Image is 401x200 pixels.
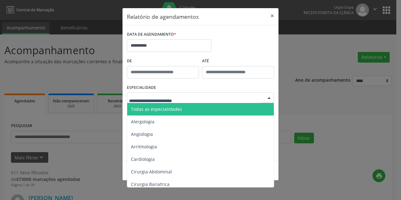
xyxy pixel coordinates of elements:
span: Todas as especialidades [131,106,182,112]
h5: Relatório de agendamentos [127,13,199,21]
span: Angiologia [131,131,153,137]
span: Cirurgia Bariatrica [131,181,169,187]
span: Cirurgia Abdominal [131,169,172,175]
label: De [127,56,199,66]
label: DATA DE AGENDAMENTO [127,30,176,39]
label: ESPECIALIDADE [127,83,156,93]
button: Close [266,8,279,23]
span: Arritmologia [131,144,157,150]
span: Cardiologia [131,156,155,162]
span: Alergologia [131,119,154,125]
label: ATÉ [202,56,274,66]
